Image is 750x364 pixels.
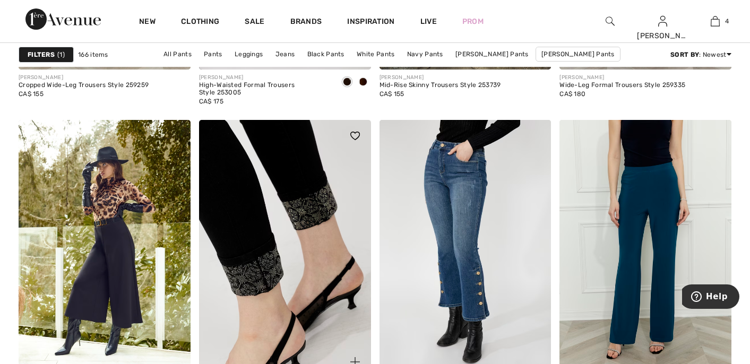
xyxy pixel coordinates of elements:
div: [PERSON_NAME] [380,74,501,82]
span: Inspiration [347,17,394,28]
a: Prom [462,16,484,27]
a: Leggings [229,47,268,61]
img: 1ère Avenue [25,8,101,30]
div: Mid-Rise Skinny Trousers Style 253739 [380,82,501,89]
strong: Filters [28,50,55,59]
span: 1 [57,50,65,59]
a: Black Pants [302,47,350,61]
img: My Bag [711,15,720,28]
img: heart_black_full.svg [350,132,360,140]
div: Cropped Wide-Leg Trousers Style 259259 [19,82,149,89]
a: 4 [689,15,741,28]
span: CA$ 180 [559,90,585,98]
a: Live [420,16,437,27]
div: Mocha [355,74,371,91]
a: Pants [199,47,228,61]
div: Wide-Leg Formal Trousers Style 259335 [559,82,685,89]
a: All Pants [158,47,197,61]
a: Sale [245,17,264,28]
a: New [139,17,156,28]
div: [PERSON_NAME] [199,74,331,82]
a: Navy Pants [402,47,449,61]
a: [PERSON_NAME] Pants [536,47,620,62]
a: Brands [290,17,322,28]
span: CA$ 175 [199,98,223,105]
strong: Sort By [670,51,699,58]
a: White Pants [351,47,400,61]
div: High-Waisted Formal Trousers Style 253005 [199,82,331,97]
span: CA$ 155 [380,90,404,98]
div: [PERSON_NAME] [637,30,688,41]
a: [PERSON_NAME] Pants [450,47,534,61]
span: 166 items [78,50,108,59]
div: [PERSON_NAME] [19,74,149,82]
img: search the website [606,15,615,28]
img: My Info [658,15,667,28]
span: 4 [725,16,729,26]
a: Jeans [270,47,300,61]
iframe: Opens a widget where you can find more information [682,284,739,311]
a: Sign In [658,16,667,26]
div: Black [339,74,355,91]
a: Clothing [181,17,219,28]
div: : Newest [670,50,731,59]
div: [PERSON_NAME] [559,74,685,82]
span: CA$ 155 [19,90,44,98]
